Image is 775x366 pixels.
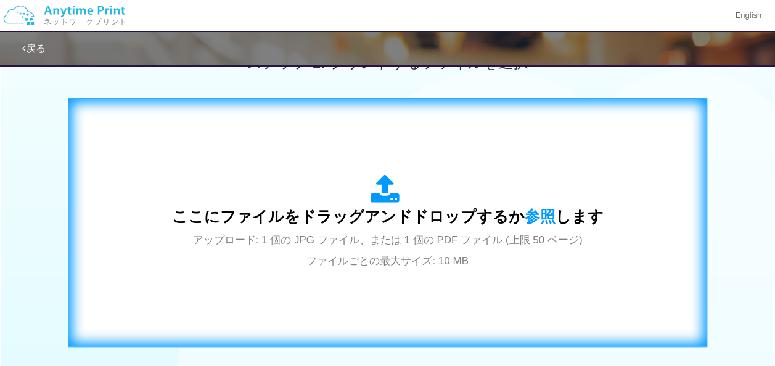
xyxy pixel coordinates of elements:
[525,208,556,225] span: 参照
[247,54,528,71] span: ステップ 2: プリントするファイルを選択
[172,208,604,225] span: ここにファイルをドラッグアンドドロップするか します
[193,234,583,267] span: アップロード: 1 個の JPG ファイル、または 1 個の PDF ファイル (上限 50 ページ) ファイルごとの最大サイズ: 10 MB
[22,43,46,54] a: 戻る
